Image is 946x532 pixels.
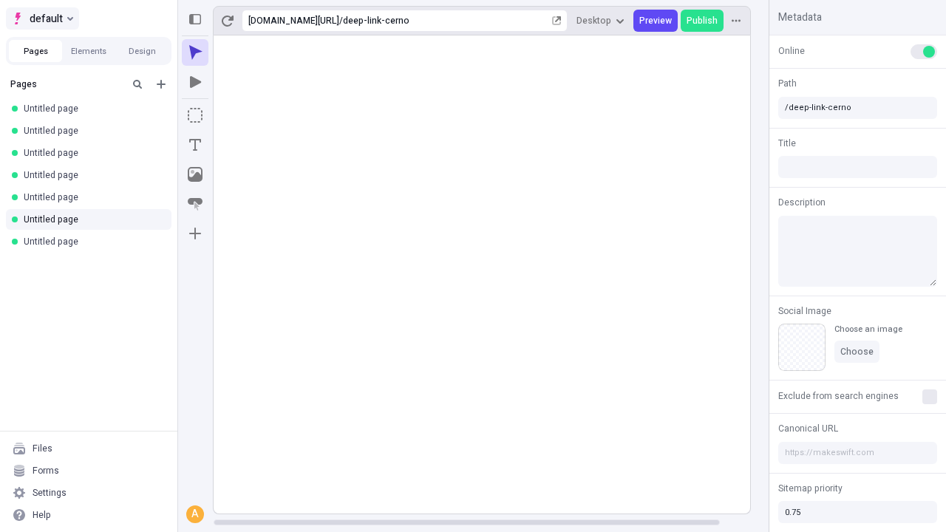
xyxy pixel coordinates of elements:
button: Publish [681,10,724,32]
span: Exclude from search engines [778,389,899,403]
span: Description [778,196,826,209]
button: Desktop [571,10,630,32]
div: Files [33,443,52,454]
span: Publish [687,15,718,27]
span: Canonical URL [778,422,838,435]
button: Select site [6,7,79,30]
div: Untitled page [24,169,160,181]
span: Sitemap priority [778,482,843,495]
button: Image [182,161,208,188]
div: Untitled page [24,103,160,115]
div: Pages [10,78,123,90]
div: Untitled page [24,191,160,203]
span: Social Image [778,304,831,318]
span: Preview [639,15,672,27]
div: / [339,15,343,27]
div: deep-link-cerno [343,15,549,27]
button: Elements [62,40,115,62]
div: Help [33,509,51,521]
button: Box [182,102,208,129]
span: Desktop [576,15,611,27]
span: Choose [840,346,874,358]
div: Forms [33,465,59,477]
button: Text [182,132,208,158]
button: Choose [834,341,879,363]
div: Untitled page [24,147,160,159]
span: Online [778,44,805,58]
button: Add new [152,75,170,93]
span: default [30,10,63,27]
div: A [188,507,203,522]
div: Choose an image [834,324,902,335]
div: Untitled page [24,214,160,225]
button: Preview [633,10,678,32]
button: Design [115,40,169,62]
div: Untitled page [24,236,160,248]
div: [URL][DOMAIN_NAME] [248,15,339,27]
input: https://makeswift.com [778,442,937,464]
button: Pages [9,40,62,62]
span: Title [778,137,796,150]
div: Settings [33,487,67,499]
span: Path [778,77,797,90]
button: Button [182,191,208,217]
div: Untitled page [24,125,160,137]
